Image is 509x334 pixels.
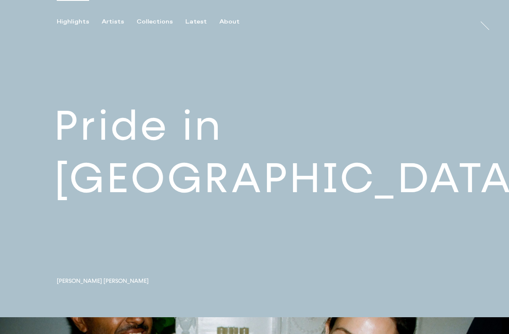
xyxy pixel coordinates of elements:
button: Artists [102,18,137,26]
div: About [219,18,240,26]
div: Collections [137,18,173,26]
div: Latest [185,18,207,26]
button: Latest [185,18,219,26]
div: Artists [102,18,124,26]
button: Collections [137,18,185,26]
button: Highlights [57,18,102,26]
div: Highlights [57,18,89,26]
button: About [219,18,252,26]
